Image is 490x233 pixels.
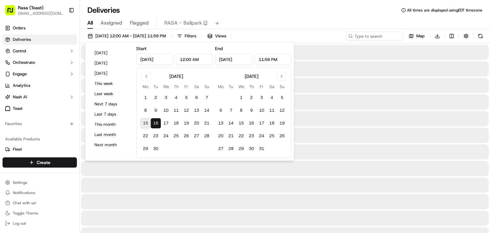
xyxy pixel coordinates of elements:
[246,118,256,128] button: 16
[20,116,53,121] span: Klarizel Pensader
[37,159,50,166] span: Create
[226,105,236,116] button: 7
[236,131,246,141] button: 22
[476,32,485,41] button: Refresh
[226,144,236,154] button: 28
[13,180,27,185] span: Settings
[3,134,77,144] div: Available Products
[13,25,26,31] span: Orders
[277,72,286,81] button: Go to next month
[13,147,22,152] span: Fleet
[181,105,191,116] button: 12
[161,131,171,141] button: 24
[185,33,196,39] span: Filters
[3,119,77,129] div: Favorites
[87,5,120,15] h1: Deliveries
[53,99,55,104] span: •
[13,190,35,195] span: Notifications
[169,73,183,79] div: [DATE]
[216,131,226,141] button: 20
[140,144,151,154] button: 29
[181,83,191,90] th: Friday
[140,83,151,90] th: Monday
[236,93,246,103] button: 1
[236,144,246,154] button: 29
[140,93,151,103] button: 1
[267,93,277,103] button: 4
[204,32,229,41] button: Views
[6,83,43,88] div: Past conversations
[236,118,246,128] button: 15
[54,116,56,121] span: •
[13,221,26,226] span: Log out
[151,105,161,116] button: 9
[3,69,77,79] button: Engage
[87,19,93,27] span: All
[216,144,226,154] button: 27
[108,63,116,70] button: Start new chat
[176,54,213,65] input: Time
[246,83,256,90] th: Thursday
[51,140,105,151] a: 💻API Documentation
[13,61,25,72] img: 1753817452368-0c19585d-7be3-40d9-9a41-2dc781b3d1eb
[3,46,77,56] button: Control
[256,118,267,128] button: 17
[246,131,256,141] button: 23
[45,158,77,163] a: Powered byPylon
[92,49,130,57] button: [DATE]
[226,118,236,128] button: 14
[151,118,161,128] button: 16
[13,60,35,65] span: Orchestrate
[215,54,252,65] input: Date
[6,61,18,72] img: 1736555255976-a54dd68f-1ca7-489b-9aae-adbdc363a1c4
[18,11,63,16] span: [EMAIL_ADDRESS][DOMAIN_NAME]
[406,32,427,41] button: Map
[136,46,146,51] label: Start
[216,83,226,90] th: Monday
[17,41,115,48] input: Got a question? Start typing here...
[29,67,88,72] div: We're available if you need us!
[92,69,130,78] button: [DATE]
[246,93,256,103] button: 2
[191,83,202,90] th: Saturday
[226,83,236,90] th: Tuesday
[3,34,77,45] a: Deliveries
[246,144,256,154] button: 30
[161,93,171,103] button: 3
[6,6,19,19] img: Nash
[202,105,212,116] button: 14
[6,143,11,148] div: 📗
[191,118,202,128] button: 20
[256,83,267,90] th: Friday
[3,219,77,228] button: Log out
[181,118,191,128] button: 19
[5,147,74,152] a: Fleet
[181,131,191,141] button: 26
[13,71,27,77] span: Engage
[142,72,151,81] button: Go to previous month
[3,80,77,91] a: Analytics
[6,110,17,120] img: Klarizel Pensader
[3,144,77,154] button: Fleet
[13,48,26,54] span: Control
[13,106,23,111] span: Toast
[191,105,202,116] button: 13
[92,59,130,68] button: [DATE]
[4,140,51,151] a: 📗Knowledge Base
[13,116,18,121] img: 1736555255976-a54dd68f-1ca7-489b-9aae-adbdc363a1c4
[3,23,77,33] a: Orders
[18,4,43,11] span: Rasa (Toast)
[13,94,27,100] span: Nash AI
[92,140,130,149] button: Next month
[277,83,287,90] th: Sunday
[202,93,212,103] button: 7
[92,130,130,139] button: Last month
[13,37,31,42] span: Deliveries
[191,93,202,103] button: 6
[277,118,287,128] button: 19
[3,199,77,207] button: Chat with us!
[85,32,169,41] button: [DATE] 12:00 AM - [DATE] 11:59 PM
[267,83,277,90] th: Saturday
[256,105,267,116] button: 10
[3,188,77,197] button: Notifications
